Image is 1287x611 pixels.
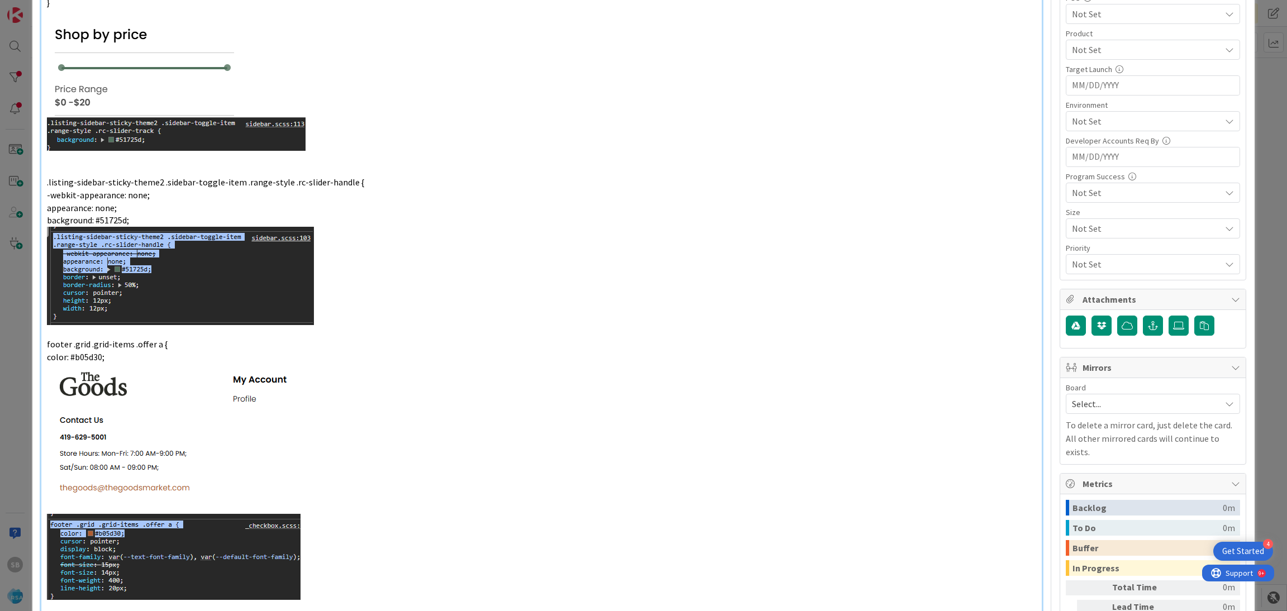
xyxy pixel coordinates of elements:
[56,4,62,13] div: 9+
[47,227,314,325] img: edbsn868bdc79687806c52626978708c04018cd75bf7d00cdc65d883867aa0937939fc970a6a45ab0f866afb3ca4aa299...
[1178,580,1235,595] div: 0m
[47,117,306,151] img: edbsn868bdc79687806c52626978708c04018cd75bf7d00cdc65d883867aa0937939fc970a6a45ab0f866afb3ca4aa299...
[47,338,168,350] span: footer .grid .grid-items .offer a {
[1072,186,1221,199] span: Not Set
[47,189,150,201] span: -webkit-appearance: none;
[1072,7,1221,21] span: Not Set
[1222,546,1264,557] div: Get Started
[1072,76,1234,95] input: MM/DD/YYYY
[1263,539,1273,549] div: 4
[1223,540,1235,556] div: 0m
[47,351,104,362] span: color: #b05d30;
[1083,293,1226,306] span: Attachments
[1066,65,1240,73] div: Target Launch
[1072,114,1221,128] span: Not Set
[47,363,363,514] img: edbsn868bdc79687806c52626978708c04018cd75bf7d00cdc65d883867aa0937939fc970a6a45ab0f866afb3ca4aa299...
[1223,500,1235,515] div: 0m
[1066,173,1240,180] div: Program Success
[1066,384,1086,392] span: Board
[1072,396,1215,412] span: Select...
[1072,520,1223,536] div: To Do
[1066,208,1240,216] div: Size
[1072,221,1215,236] span: Not Set
[47,214,129,226] span: background: #51725d;
[1066,30,1240,37] div: Product
[47,514,301,600] img: edbsn868bdc79687806c52626978708c04018cd75bf7d00cdc65d883867aa0937939fc970a6a45ab0f866afb3ca4aa299...
[1066,101,1240,109] div: Environment
[1066,244,1240,252] div: Priority
[1072,147,1234,166] input: MM/DD/YYYY
[1213,542,1273,561] div: Open Get Started checklist, remaining modules: 4
[1072,43,1221,56] span: Not Set
[1083,361,1226,374] span: Mirrors
[1072,500,1223,515] div: Backlog
[1066,418,1240,459] p: To delete a mirror card, just delete the card. All other mirrored cards will continue to exists.
[47,202,117,213] span: appearance: none;
[1072,540,1223,556] div: Buffer
[1112,580,1174,595] div: Total Time
[23,2,51,15] span: Support
[1072,256,1215,272] span: Not Set
[1223,520,1235,536] div: 0m
[1072,560,1223,576] div: In Progress
[47,22,250,117] img: edbsn868bdc79687806c52626978708c04018cd75bf7d00cdc65d883867aa0937939fc970a6a45ab0f866afb3ca4aa299...
[47,176,364,188] span: .listing-sidebar-sticky-theme2 .sidebar-toggle-item .range-style .rc-slider-handle {
[1083,477,1226,490] span: Metrics
[1066,137,1240,145] div: Developer Accounts Req By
